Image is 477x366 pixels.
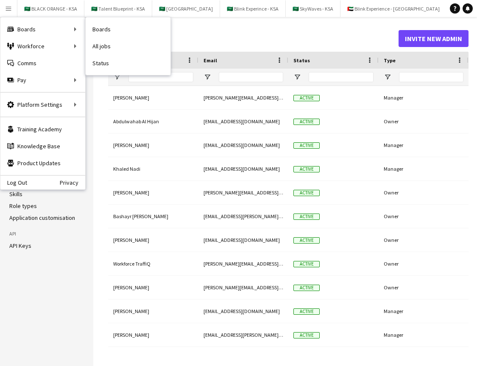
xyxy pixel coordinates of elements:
button: Open Filter Menu [113,73,121,81]
span: Active [293,213,320,220]
div: [PERSON_NAME] [108,299,198,323]
span: Active [293,142,320,149]
div: Manager [379,133,469,157]
div: Platform Settings [0,96,85,113]
span: Active [293,308,320,315]
div: [PERSON_NAME] [108,323,198,347]
div: [EMAIL_ADDRESS][DOMAIN_NAME] [198,228,288,252]
div: [EMAIL_ADDRESS][DOMAIN_NAME] [198,133,288,157]
a: Skills [9,190,22,198]
button: 🇦🇪 Blink Experience - [GEOGRAPHIC_DATA] [340,0,447,17]
h1: Admins [108,32,399,45]
div: [EMAIL_ADDRESS][DOMAIN_NAME] [198,299,288,323]
a: Role types [9,202,37,210]
div: Workforce TraffiQ [108,252,198,275]
button: 🇸🇦 Blink Experince - KSA [220,0,286,17]
div: [PERSON_NAME] [108,181,198,204]
div: [PERSON_NAME] [108,86,198,109]
div: [EMAIL_ADDRESS][PERSON_NAME][DOMAIN_NAME] [198,323,288,347]
a: API Keys [9,242,31,250]
div: [EMAIL_ADDRESS][DOMAIN_NAME] [198,157,288,180]
div: Khaled Nadi [108,157,198,180]
button: Open Filter Menu [293,73,301,81]
button: 🇸🇦 SkyWaves - KSA [286,0,340,17]
a: Application customisation [9,214,75,222]
span: Active [293,237,320,244]
span: Email [204,57,217,64]
div: [EMAIL_ADDRESS][PERSON_NAME][DOMAIN_NAME] [198,205,288,228]
div: Pay [0,72,85,89]
button: 🇸🇦 BLACK ORANGE - KSA [17,0,84,17]
div: [PERSON_NAME][EMAIL_ADDRESS][DOMAIN_NAME] [198,276,288,299]
span: Type [384,57,396,64]
button: Invite new admin [399,30,469,47]
a: Training Academy [0,121,85,138]
button: Open Filter Menu [204,73,211,81]
h3: API [9,230,84,238]
span: Active [293,95,320,101]
a: Comms [0,55,85,72]
div: [PERSON_NAME][EMAIL_ADDRESS][DOMAIN_NAME] [198,86,288,109]
a: Status [86,55,170,72]
div: [PERSON_NAME] [108,133,198,157]
div: Owner [379,110,469,133]
div: [EMAIL_ADDRESS][DOMAIN_NAME] [198,110,288,133]
div: Owner [379,252,469,275]
a: Log Out [0,179,27,186]
input: Type Filter Input [399,72,463,82]
div: [PERSON_NAME][EMAIL_ADDRESS][PERSON_NAME][DOMAIN_NAME] [198,252,288,275]
div: Owner [379,205,469,228]
a: Product Updates [0,155,85,172]
div: Workforce [0,38,85,55]
div: Owner [379,228,469,252]
span: Status [293,57,310,64]
span: Active [293,261,320,267]
button: Open Filter Menu [384,73,391,81]
div: [PERSON_NAME][EMAIL_ADDRESS][PERSON_NAME][DOMAIN_NAME] [198,181,288,204]
a: Boards [86,21,170,38]
div: Manager [379,323,469,347]
div: Manager [379,157,469,180]
button: 🇸🇦 Talent Blueprint - KSA [84,0,152,17]
input: Name Filter Input [128,72,193,82]
div: Owner [379,181,469,204]
a: All jobs [86,38,170,55]
div: Manager [379,299,469,323]
span: Active [293,166,320,172]
input: Status Filter Input [309,72,374,82]
div: Owner [379,276,469,299]
input: Email Filter Input [219,72,283,82]
a: Privacy [60,179,85,186]
div: Boards [0,21,85,38]
div: Abdulwahab Al Hijan [108,110,198,133]
a: Knowledge Base [0,138,85,155]
div: [PERSON_NAME] [108,276,198,299]
div: Manager [379,86,469,109]
span: Active [293,190,320,196]
span: Active [293,119,320,125]
div: [PERSON_NAME] [108,228,198,252]
span: Active [293,332,320,338]
button: 🇸🇦 [GEOGRAPHIC_DATA] [152,0,220,17]
span: Active [293,285,320,291]
div: Bashayr [PERSON_NAME] [108,205,198,228]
